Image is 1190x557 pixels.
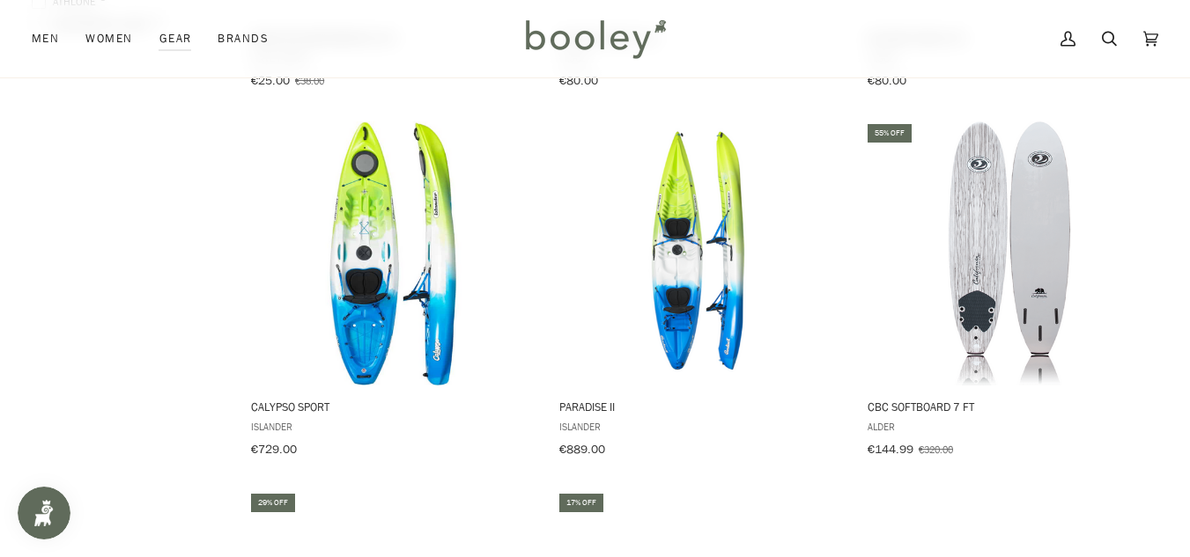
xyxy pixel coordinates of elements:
span: Calypso Sport [251,399,536,414]
img: Alder CBC Softboard 7ft White Wood - Booley Galway [877,121,1142,385]
div: 29% off [251,494,295,512]
span: €25.00 [251,72,290,89]
a: CBC Softboard 7 ft [865,121,1155,463]
span: €80.00 [559,72,598,89]
div: 17% off [559,494,603,512]
img: Islander Paradise II Emerald - Booley Galway [569,121,833,385]
span: Islander [251,419,536,434]
span: €144.99 [868,441,913,458]
img: Booley [518,13,672,64]
img: Islander Calypso Sport Emerald - Booley Galway [262,121,526,385]
span: Islander [559,419,844,434]
span: Men [32,30,59,48]
span: Women [85,30,132,48]
span: €320.00 [919,442,953,457]
a: Paradise II [557,121,846,463]
span: Paradise II [559,399,844,414]
a: Calypso Sport [248,121,538,463]
span: CBC Softboard 7 ft [868,399,1152,414]
span: €38.00 [295,73,324,88]
span: €729.00 [251,441,297,458]
span: Brands [218,30,269,48]
iframe: Button to open loyalty program pop-up [18,487,70,539]
span: Gear [159,30,192,48]
span: €80.00 [868,72,906,89]
div: 55% off [868,124,912,143]
span: Alder [868,419,1152,434]
span: €889.00 [559,441,605,458]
